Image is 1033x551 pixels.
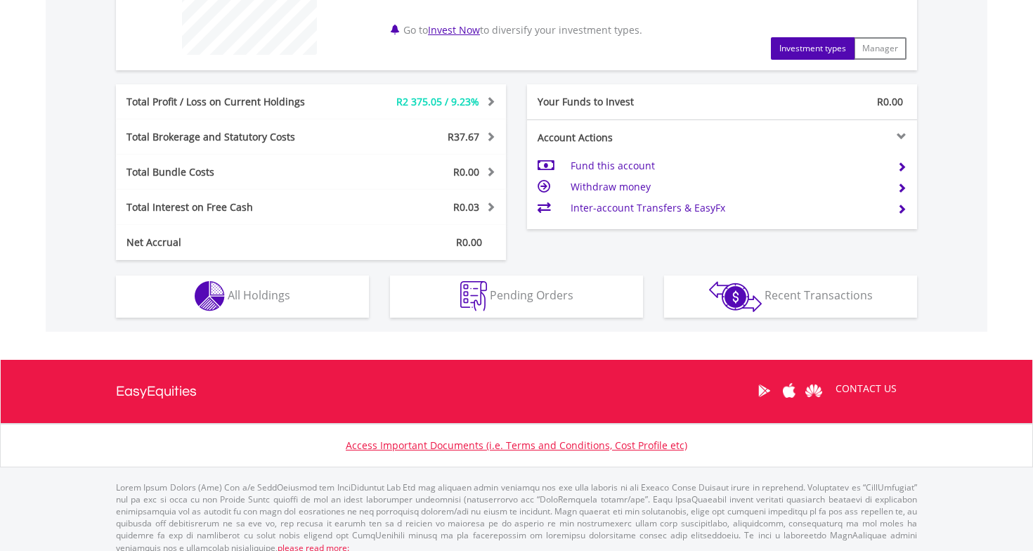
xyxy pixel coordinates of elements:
[765,287,873,303] span: Recent Transactions
[571,197,886,219] td: Inter-account Transfers & EasyFx
[390,275,643,318] button: Pending Orders
[116,95,344,109] div: Total Profit / Loss on Current Holdings
[877,95,903,108] span: R0.00
[453,200,479,214] span: R0.03
[527,95,722,109] div: Your Funds to Invest
[664,275,917,318] button: Recent Transactions
[709,281,762,312] img: transactions-zar-wht.png
[116,130,344,144] div: Total Brokerage and Statutory Costs
[456,235,482,249] span: R0.00
[428,23,480,37] a: Invest Now
[571,176,886,197] td: Withdraw money
[116,200,344,214] div: Total Interest on Free Cash
[396,95,479,108] span: R2 375.05 / 9.23%
[116,235,344,249] div: Net Accrual
[527,131,722,145] div: Account Actions
[116,165,344,179] div: Total Bundle Costs
[448,130,479,143] span: R37.67
[571,155,886,176] td: Fund this account
[752,369,777,413] a: Google Play
[453,165,479,179] span: R0.00
[460,281,487,311] img: pending_instructions-wht.png
[195,281,225,311] img: holdings-wht.png
[116,275,369,318] button: All Holdings
[228,287,290,303] span: All Holdings
[826,369,907,408] a: CONTACT US
[854,37,907,60] button: Manager
[490,287,573,303] span: Pending Orders
[801,369,826,413] a: Huawei
[771,37,855,60] button: Investment types
[777,369,801,413] a: Apple
[116,360,197,423] a: EasyEquities
[346,439,687,452] a: Access Important Documents (i.e. Terms and Conditions, Cost Profile etc)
